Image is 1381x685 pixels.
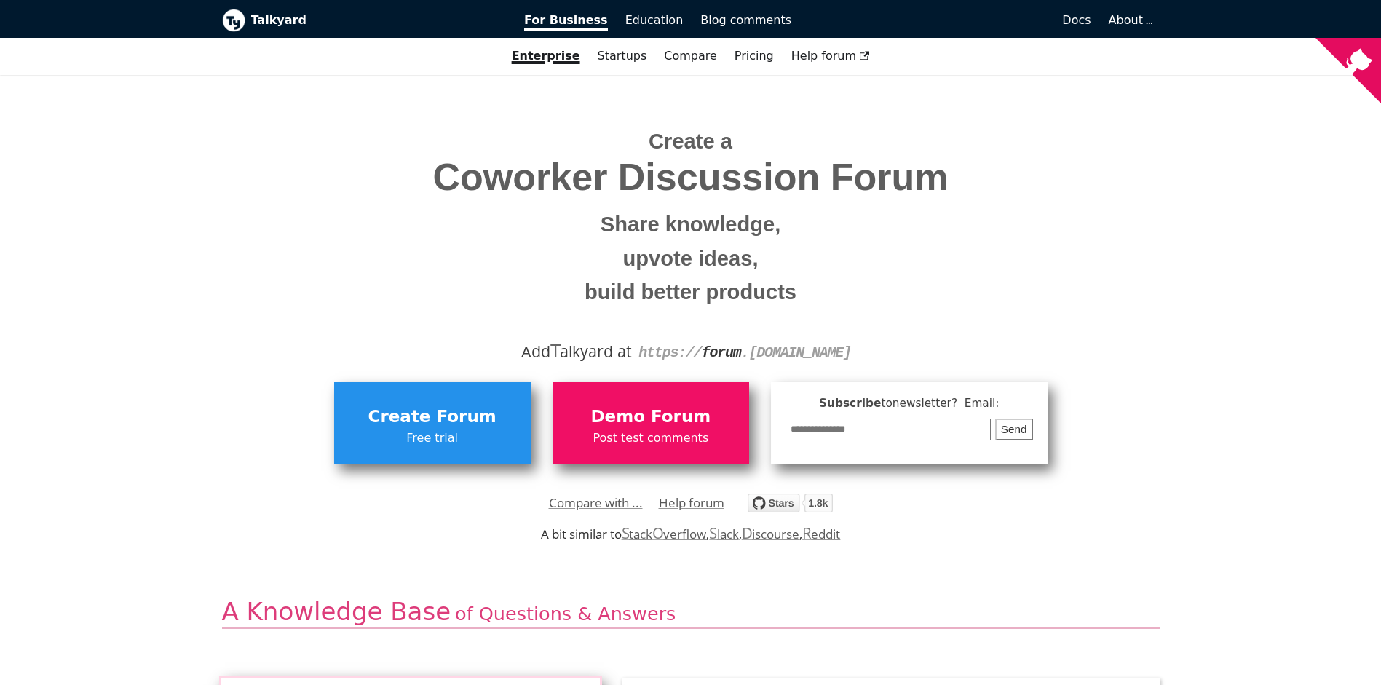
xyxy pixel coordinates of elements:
[550,337,561,363] span: T
[222,9,245,32] img: Talkyard logo
[222,9,504,32] a: Talkyard logoTalkyard
[791,49,870,63] span: Help forum
[524,13,608,31] span: For Business
[742,526,799,542] a: Discourse
[341,429,523,448] span: Free trial
[800,8,1100,33] a: Docs
[748,496,833,517] a: Star debiki/talkyard on GitHub
[709,523,717,543] span: S
[783,44,879,68] a: Help forum
[515,8,617,33] a: For Business
[881,397,999,410] span: to newsletter ? Email:
[659,492,724,514] a: Help forum
[1109,13,1151,27] a: About
[649,130,732,153] span: Create a
[549,492,643,514] a: Compare with ...
[995,419,1033,441] button: Send
[341,403,523,431] span: Create Forum
[622,523,630,543] span: S
[233,207,1149,242] small: Share knowledge,
[692,8,800,33] a: Blog comments
[702,344,741,361] strong: forum
[726,44,783,68] a: Pricing
[786,395,1033,413] span: Subscribe
[748,494,833,512] img: talkyard.svg
[503,44,589,68] a: Enterprise
[700,13,791,27] span: Blog comments
[560,429,742,448] span: Post test comments
[589,44,656,68] a: Startups
[664,49,717,63] a: Compare
[617,8,692,33] a: Education
[233,339,1149,364] div: Add alkyard at
[742,523,753,543] span: D
[622,526,707,542] a: StackOverflow
[251,11,504,30] b: Talkyard
[638,344,851,361] code: https:// . [DOMAIN_NAME]
[553,382,749,464] a: Demo ForumPost test comments
[1062,13,1091,27] span: Docs
[233,275,1149,309] small: build better products
[233,157,1149,198] span: Coworker Discussion Forum
[233,242,1149,276] small: upvote ideas,
[455,603,676,625] span: of Questions & Answers
[652,523,664,543] span: O
[802,526,840,542] a: Reddit
[709,526,738,542] a: Slack
[560,403,742,431] span: Demo Forum
[625,13,684,27] span: Education
[222,596,1160,629] h2: A Knowledge Base
[802,523,812,543] span: R
[334,382,531,464] a: Create ForumFree trial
